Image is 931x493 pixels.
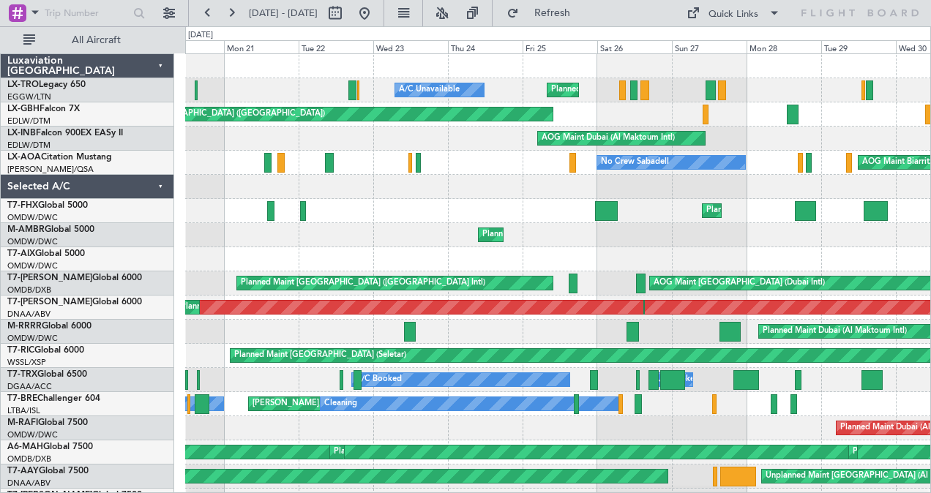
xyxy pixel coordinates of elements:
span: Refresh [522,8,583,18]
a: OMDW/DWC [7,212,58,223]
a: T7-FHXGlobal 5000 [7,201,88,210]
a: T7-RICGlobal 6000 [7,346,84,355]
div: Planned Maint [GEOGRAPHIC_DATA] (Seletar) [234,345,406,366]
div: Quick Links [708,7,758,22]
a: EDLW/DTM [7,116,51,127]
div: Mon 21 [224,40,299,53]
div: [PERSON_NAME] ([GEOGRAPHIC_DATA][PERSON_NAME]) [253,393,476,415]
a: EDLW/DTM [7,140,51,151]
span: T7-TRX [7,370,37,379]
span: All Aircraft [38,35,154,45]
a: DGAA/ACC [7,381,52,392]
a: M-RRRRGlobal 6000 [7,322,91,331]
div: AOG Maint [GEOGRAPHIC_DATA] (Dubai Intl) [654,272,825,294]
div: Planned Maint [GEOGRAPHIC_DATA] ([GEOGRAPHIC_DATA] Intl) [241,272,485,294]
button: All Aircraft [16,29,159,52]
span: A6-MAH [7,443,43,451]
span: M-RRRR [7,322,42,331]
a: LTBA/ISL [7,405,40,416]
span: LX-GBH [7,105,40,113]
div: No Crew Sabadell [601,151,669,173]
span: T7-[PERSON_NAME] [7,274,92,282]
a: LX-AOACitation Mustang [7,153,112,162]
div: Fri 25 [523,40,597,53]
span: T7-AIX [7,249,35,258]
button: Quick Links [679,1,788,25]
a: OMDW/DWC [7,260,58,271]
a: OMDW/DWC [7,429,58,440]
a: LX-TROLegacy 650 [7,80,86,89]
span: T7-FHX [7,201,38,210]
div: A/C Booked [356,369,402,391]
span: LX-AOA [7,153,41,162]
a: T7-[PERSON_NAME]Global 6000 [7,298,142,306]
div: Cleaning [324,393,357,415]
div: [DATE] [188,29,213,42]
div: Planned Maint [GEOGRAPHIC_DATA] ([GEOGRAPHIC_DATA]) [551,79,782,101]
div: Planned Maint [GEOGRAPHIC_DATA] ([GEOGRAPHIC_DATA]) [94,103,325,125]
a: T7-AIXGlobal 5000 [7,249,85,258]
span: M-AMBR [7,225,45,234]
div: Planned Maint [GEOGRAPHIC_DATA] ([GEOGRAPHIC_DATA]) [482,224,713,246]
a: T7-BREChallenger 604 [7,394,100,403]
div: Sun 27 [672,40,747,53]
button: Refresh [500,1,588,25]
a: M-RAFIGlobal 7500 [7,418,88,427]
div: Sun 20 [149,40,224,53]
span: [DATE] - [DATE] [249,7,318,20]
a: LX-INBFalcon 900EX EASy II [7,129,123,138]
div: A/C Unavailable [399,79,460,101]
a: DNAA/ABV [7,478,51,489]
div: Planned Maint [GEOGRAPHIC_DATA] ([GEOGRAPHIC_DATA] Intl) [334,441,578,463]
a: A6-MAHGlobal 7500 [7,443,93,451]
a: OMDW/DWC [7,236,58,247]
a: LX-GBHFalcon 7X [7,105,80,113]
a: T7-TRXGlobal 6500 [7,370,87,379]
div: Sat 26 [597,40,672,53]
a: T7-AAYGlobal 7500 [7,467,89,475]
a: DNAA/ABV [7,309,51,320]
div: Tue 22 [299,40,373,53]
span: LX-TRO [7,80,39,89]
a: OMDW/DWC [7,333,58,344]
a: M-AMBRGlobal 5000 [7,225,94,234]
span: T7-[PERSON_NAME] [7,298,92,306]
div: Planned Maint Dubai (Al Maktoum Intl) [763,320,907,342]
a: OMDB/DXB [7,285,51,296]
a: T7-[PERSON_NAME]Global 6000 [7,274,142,282]
div: AOG Maint Dubai (Al Maktoum Intl) [542,127,675,149]
a: EGGW/LTN [7,91,51,102]
a: [PERSON_NAME]/QSA [7,164,94,175]
input: Trip Number [45,2,129,24]
div: Thu 24 [448,40,523,53]
span: M-RAFI [7,418,38,427]
span: T7-AAY [7,467,39,475]
div: Wed 23 [373,40,448,53]
span: T7-BRE [7,394,37,403]
span: LX-INB [7,129,36,138]
span: T7-RIC [7,346,34,355]
a: WSSL/XSP [7,357,46,368]
a: OMDB/DXB [7,454,51,464]
div: Mon 28 [747,40,821,53]
div: Tue 29 [821,40,896,53]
